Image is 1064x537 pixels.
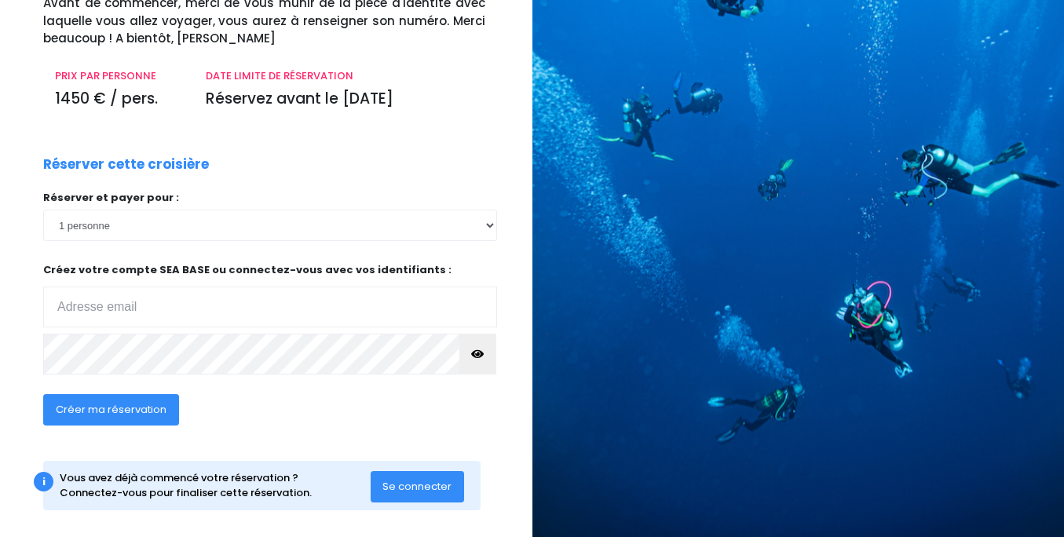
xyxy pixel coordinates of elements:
button: Créer ma réservation [43,394,179,426]
p: 1450 € / pers. [55,88,182,111]
p: Réserver cette croisière [43,155,209,175]
a: Se connecter [371,479,465,492]
p: PRIX PAR PERSONNE [55,68,182,84]
div: Vous avez déjà commencé votre réservation ? Connectez-vous pour finaliser cette réservation. [60,470,371,501]
p: Réservez avant le [DATE] [206,88,484,111]
p: Réserver et payer pour : [43,190,497,206]
input: Adresse email [43,287,497,327]
p: Créez votre compte SEA BASE ou connectez-vous avec vos identifiants : [43,262,497,327]
span: Créer ma réservation [56,402,166,417]
p: DATE LIMITE DE RÉSERVATION [206,68,484,84]
span: Se connecter [382,479,452,494]
button: Se connecter [371,471,465,502]
div: i [34,472,53,491]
